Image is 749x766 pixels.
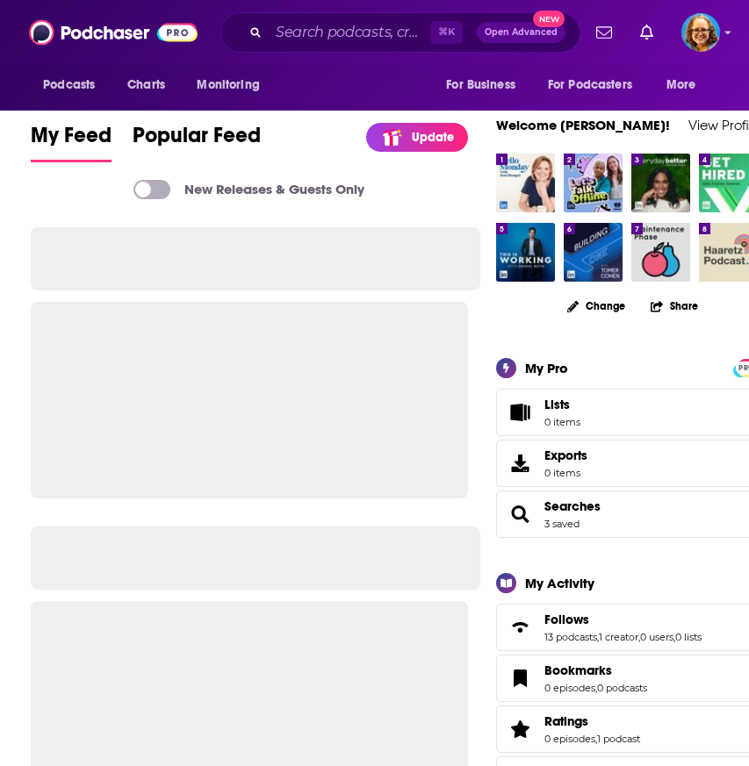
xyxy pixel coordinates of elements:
[544,662,612,678] span: Bookmarks
[681,13,720,52] span: Logged in as sstorm
[544,518,580,530] a: 3 saved
[673,631,675,643] span: ,
[675,631,702,643] a: 0 lists
[544,662,647,678] a: Bookmarks
[638,631,640,643] span: ,
[434,68,537,102] button: open menu
[544,397,580,412] span: Lists
[640,631,673,643] a: 0 users
[502,502,537,526] a: Searches
[477,22,565,43] button: Open AdvancedNew
[544,416,580,428] span: 0 items
[502,615,537,640] a: Follows
[544,498,601,514] a: Searches
[127,73,165,97] span: Charts
[564,154,623,212] img: Let's Talk Offline
[502,451,537,476] span: Exports
[666,73,696,97] span: More
[544,447,587,463] span: Exports
[485,28,558,37] span: Open Advanced
[269,18,430,47] input: Search podcasts, credits, & more...
[31,68,118,102] button: open menu
[631,154,690,212] img: Everyday Better with Leah Smart
[533,11,565,27] span: New
[631,223,690,282] img: Maintenance Phase
[557,295,636,317] button: Change
[31,122,112,162] a: My Feed
[133,180,364,199] a: New Releases & Guests Only
[544,733,595,745] a: 0 episodes
[544,713,640,729] a: Ratings
[197,73,259,97] span: Monitoring
[544,612,589,627] span: Follows
[589,18,619,47] a: Show notifications dropdown
[366,123,468,152] a: Update
[633,18,660,47] a: Show notifications dropdown
[654,68,718,102] button: open menu
[220,12,580,53] div: Search podcasts, credits, & more...
[681,13,720,52] img: User Profile
[548,73,632,97] span: For Podcasters
[681,13,720,52] button: Show profile menu
[650,289,699,323] button: Share
[564,223,623,282] img: Building One with Tomer Cohen
[496,154,555,212] img: Hello Monday with Jessi Hempel
[595,733,597,745] span: ,
[525,360,568,376] div: My Pro
[430,21,463,44] span: ⌘ K
[597,631,599,643] span: ,
[133,122,261,162] a: Popular Feed
[502,717,537,741] a: Ratings
[29,16,198,49] img: Podchaser - Follow, Share and Rate Podcasts
[496,117,670,133] a: Welcome [PERSON_NAME]!
[544,467,587,479] span: 0 items
[496,223,555,282] img: This Is Working with Daniel Roth
[544,713,588,729] span: Ratings
[502,666,537,691] a: Bookmarks
[597,682,647,694] a: 0 podcasts
[544,397,570,412] span: Lists
[116,68,176,102] a: Charts
[525,575,594,591] div: My Activity
[599,631,638,643] a: 1 creator
[537,68,658,102] button: open menu
[446,73,515,97] span: For Business
[595,682,597,694] span: ,
[502,400,537,425] span: Lists
[184,68,282,102] button: open menu
[43,73,95,97] span: Podcasts
[544,631,597,643] a: 13 podcasts
[133,122,261,159] span: Popular Feed
[597,733,640,745] a: 1 podcast
[412,130,454,145] p: Update
[544,612,702,627] a: Follows
[544,682,595,694] a: 0 episodes
[31,122,112,159] span: My Feed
